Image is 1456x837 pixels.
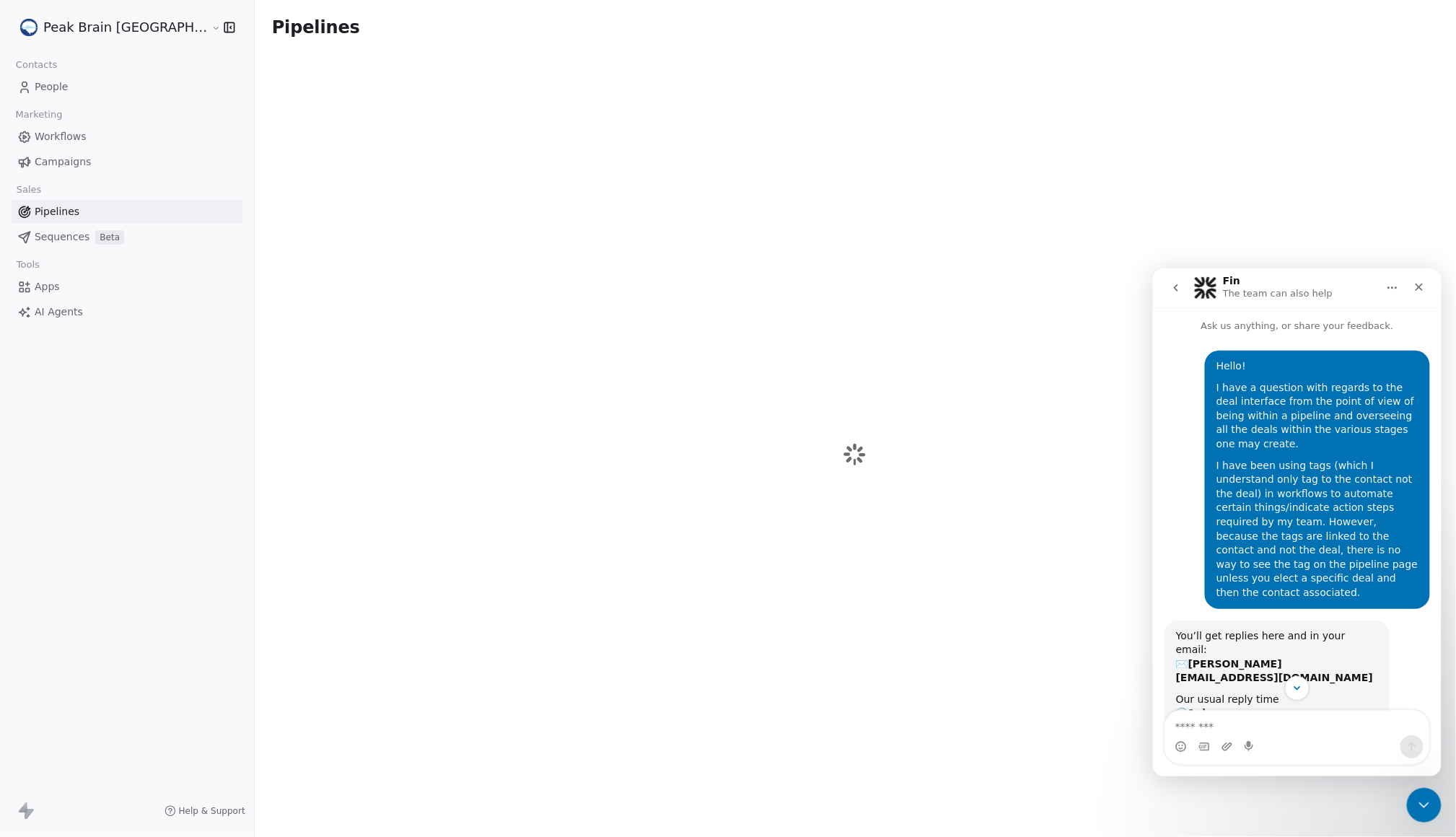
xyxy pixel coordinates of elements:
span: Contacts [9,54,63,76]
span: Sales [10,179,48,201]
span: Help & Support [179,805,245,817]
span: AI Agents [35,304,83,320]
a: Apps [12,275,242,299]
a: AI Agents [12,300,242,324]
span: Apps [35,279,60,294]
span: Peak Brain [GEOGRAPHIC_DATA] [43,18,208,37]
span: Pipelines [272,17,360,38]
a: Workflows [12,125,242,149]
span: Pipelines [35,204,79,219]
a: People [12,75,242,99]
a: Pipelines [12,200,242,224]
span: Campaigns [35,154,91,170]
a: SequencesBeta [12,225,242,249]
iframe: Intercom live chat [1153,268,1442,776]
img: Peak%20Brain%20Logo.png [20,19,38,36]
span: Beta [95,230,124,245]
span: Tools [10,254,45,276]
span: Sequences [35,229,89,245]
a: Help & Support [165,805,245,817]
button: Peak Brain [GEOGRAPHIC_DATA] [17,15,201,40]
iframe: Intercom live chat [1407,788,1442,823]
span: Marketing [9,104,69,126]
a: Campaigns [12,150,242,174]
span: Workflows [35,129,87,144]
span: People [35,79,69,95]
